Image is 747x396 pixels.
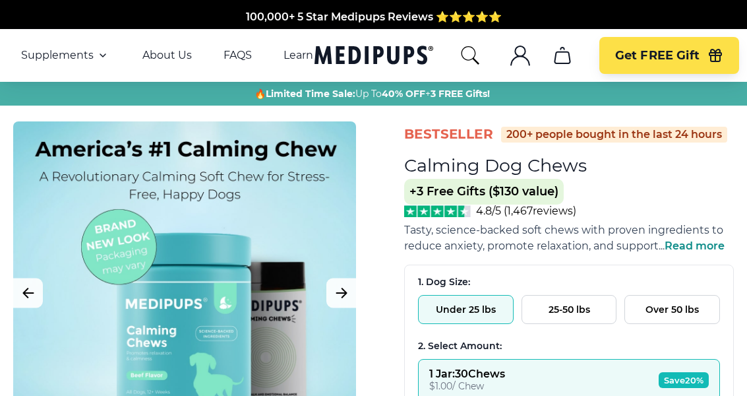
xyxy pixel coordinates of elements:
div: 1 Jar : 30 Chews [429,368,505,380]
div: 1. Dog Size: [418,276,720,288]
div: 2. Select Amount: [418,340,720,352]
span: Save 20% [659,372,709,388]
h1: Calming Dog Chews [404,154,587,176]
button: 25-50 lbs [522,295,617,324]
div: 200+ people bought in the last 24 hours [501,127,727,143]
img: Stars - 4.8 [404,205,471,217]
button: Previous Image [13,279,43,308]
span: Read more [665,240,725,252]
button: search [460,45,481,66]
button: Over 50 lbs [624,295,720,324]
a: About Us [142,49,192,62]
button: account [504,40,536,71]
span: reduce anxiety, promote relaxation, and support [404,240,659,252]
button: cart [547,40,578,71]
a: FAQS [224,49,252,62]
span: Supplements [21,49,94,62]
span: Get FREE Gift [615,48,700,63]
div: $ 1.00 / Chew [429,380,505,392]
button: Supplements [21,48,111,63]
span: 4.8/5 ( 1,467 reviews) [476,205,576,217]
span: BestSeller [404,125,493,143]
a: Medipups [314,43,433,70]
span: +3 Free Gifts ($130 value) [404,179,564,205]
span: ... [659,240,725,252]
button: Next Image [326,279,356,308]
span: Tasty, science-backed soft chews with proven ingredients to [404,224,723,236]
button: Get FREE Gift [599,37,739,74]
span: Made In The [GEOGRAPHIC_DATA] from domestic & globally sourced ingredients [154,11,593,23]
span: 🔥 Up To + [254,87,490,100]
a: Learn [284,49,313,62]
button: Under 25 lbs [418,295,514,324]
